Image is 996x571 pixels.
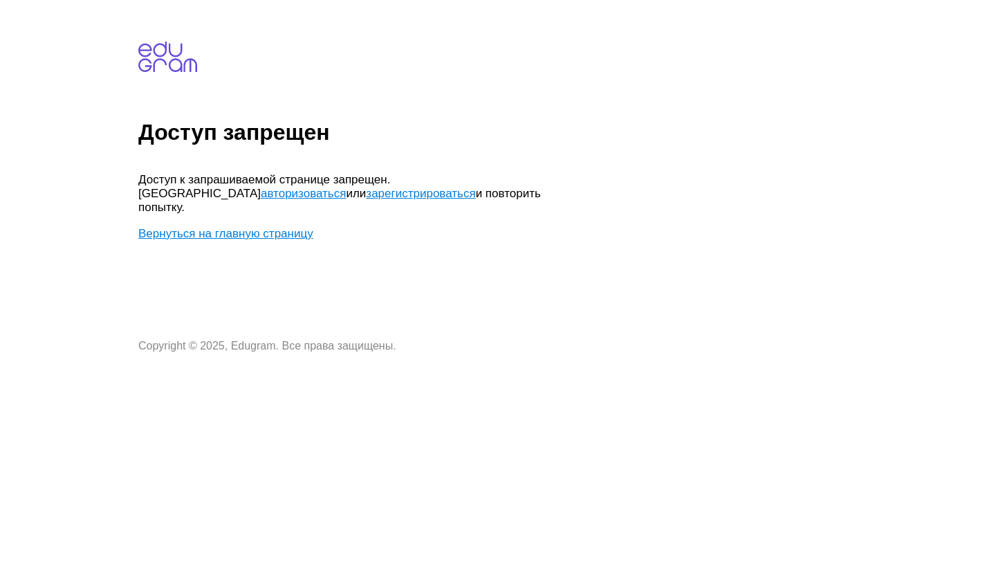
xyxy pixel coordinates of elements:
[138,120,990,145] h1: Доступ запрещен
[366,187,475,200] a: зарегистрироваться
[138,173,553,215] p: Доступ к запрашиваемой странице запрещен. [GEOGRAPHIC_DATA] или и повторить попытку.
[138,227,313,240] a: Вернуться на главную страницу
[261,187,346,200] a: авторизоваться
[138,340,553,352] p: Copyright © 2025, Edugram. Все права защищены.
[138,42,197,72] img: edugram.com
